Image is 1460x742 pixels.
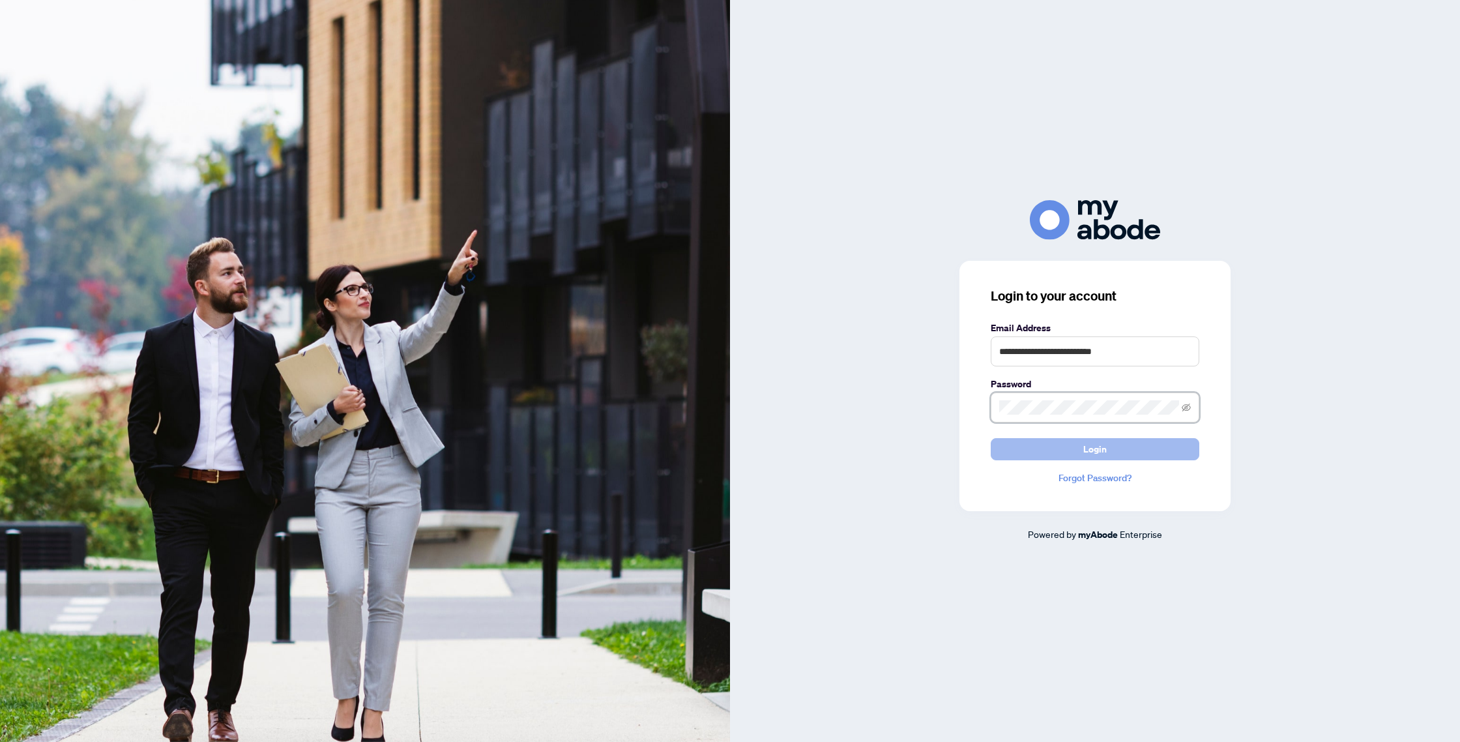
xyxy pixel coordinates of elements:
[991,438,1199,460] button: Login
[991,471,1199,485] a: Forgot Password?
[991,377,1199,391] label: Password
[1182,403,1191,412] span: eye-invisible
[1083,439,1107,460] span: Login
[1078,527,1118,542] a: myAbode
[991,321,1199,335] label: Email Address
[991,287,1199,305] h3: Login to your account
[1120,528,1162,540] span: Enterprise
[1028,528,1076,540] span: Powered by
[1030,200,1160,240] img: ma-logo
